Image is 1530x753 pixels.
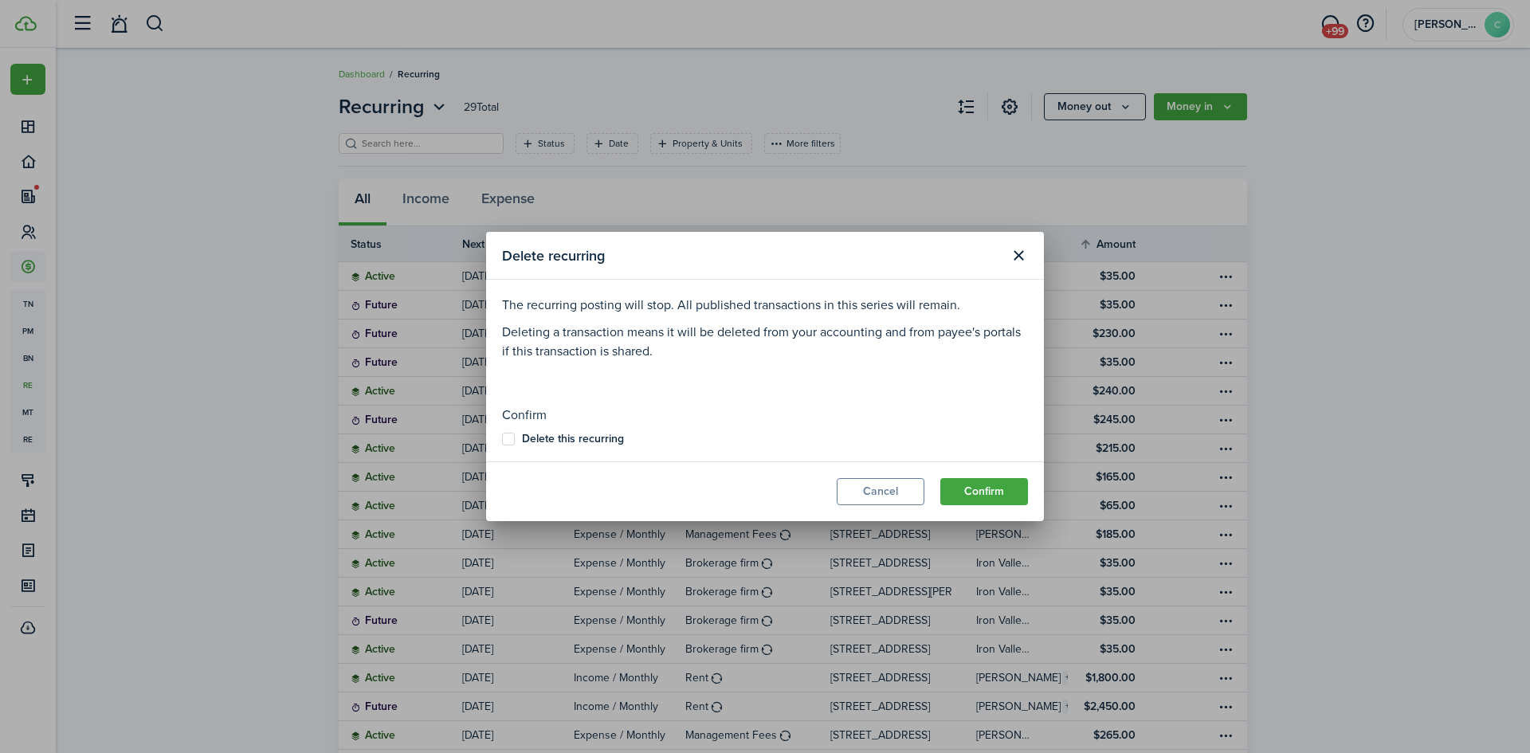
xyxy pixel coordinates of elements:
button: Confirm [940,478,1028,505]
p: The recurring posting will stop. All published transactions in this series will remain. [502,296,1028,315]
button: Close modal [1005,242,1032,269]
p: Deleting a transaction means it will be deleted from your accounting and from payee's portals if ... [502,323,1028,361]
modal-title: Delete recurring [502,240,1001,271]
b: Delete this recurring [522,430,624,447]
p: Confirm [502,406,1028,425]
button: Cancel [837,478,924,505]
